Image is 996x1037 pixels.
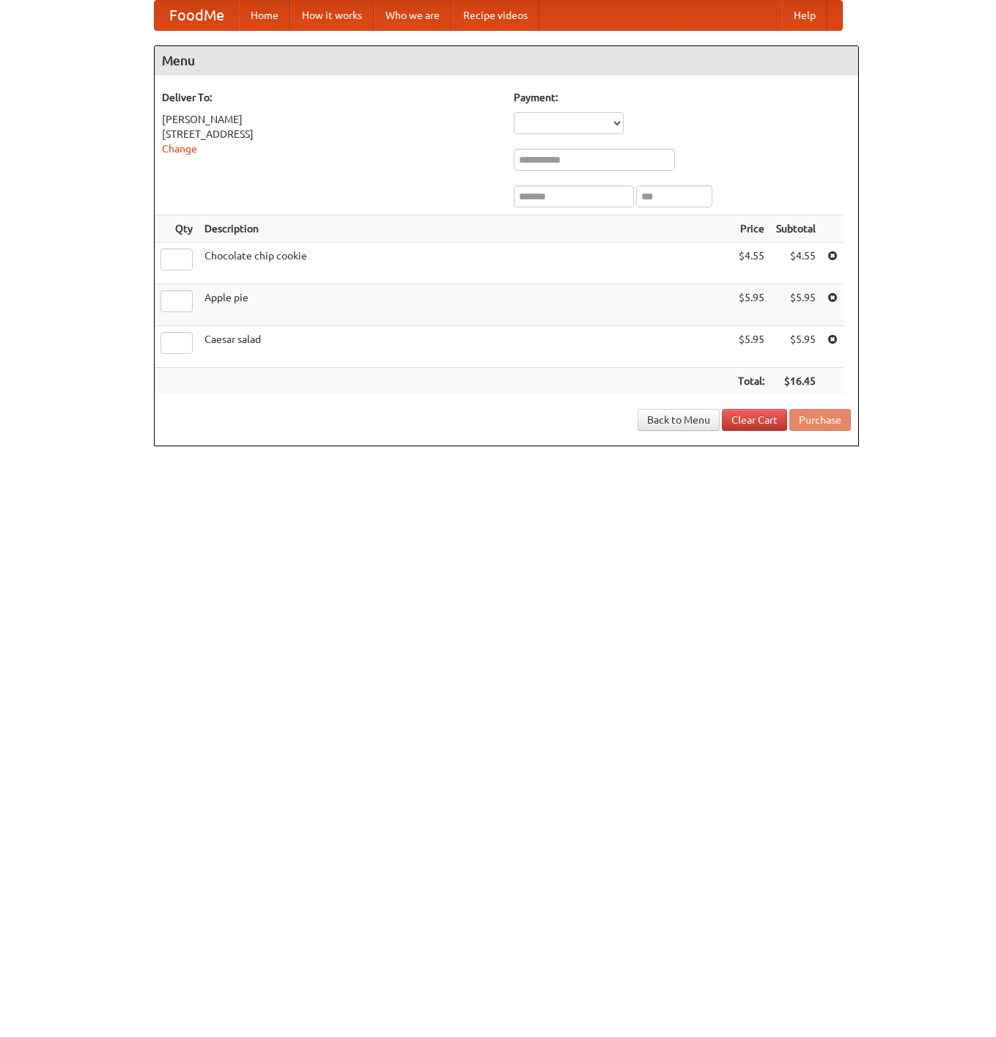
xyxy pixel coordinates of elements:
[155,46,858,75] h4: Menu
[290,1,374,30] a: How it works
[451,1,539,30] a: Recipe videos
[770,215,822,243] th: Subtotal
[732,368,770,395] th: Total:
[239,1,290,30] a: Home
[770,368,822,395] th: $16.45
[789,409,851,431] button: Purchase
[770,243,822,284] td: $4.55
[199,284,732,326] td: Apple pie
[732,284,770,326] td: $5.95
[770,284,822,326] td: $5.95
[199,215,732,243] th: Description
[374,1,451,30] a: Who we are
[155,215,199,243] th: Qty
[638,409,720,431] a: Back to Menu
[162,90,499,105] h5: Deliver To:
[770,326,822,368] td: $5.95
[514,90,851,105] h5: Payment:
[199,243,732,284] td: Chocolate chip cookie
[199,326,732,368] td: Caesar salad
[732,326,770,368] td: $5.95
[162,112,499,127] div: [PERSON_NAME]
[732,243,770,284] td: $4.55
[782,1,827,30] a: Help
[155,1,239,30] a: FoodMe
[162,143,197,155] a: Change
[732,215,770,243] th: Price
[162,127,499,141] div: [STREET_ADDRESS]
[722,409,787,431] a: Clear Cart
